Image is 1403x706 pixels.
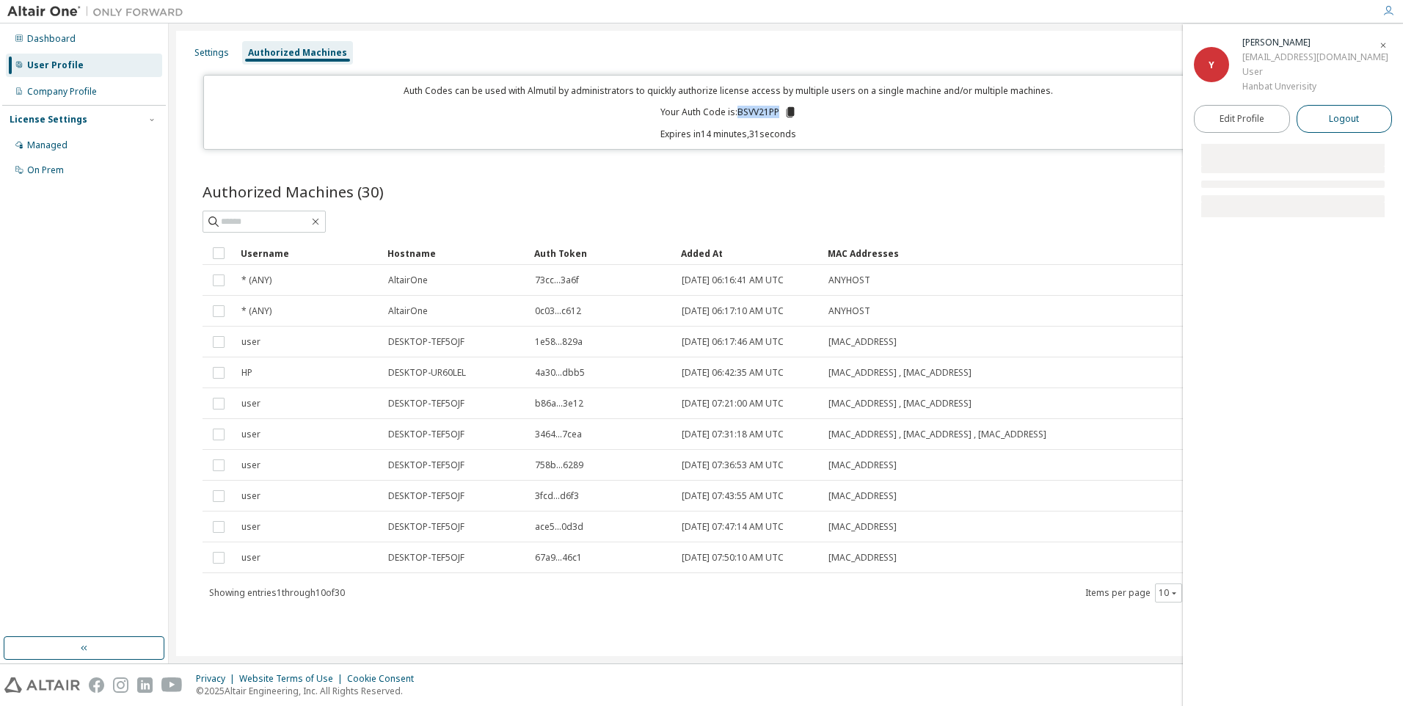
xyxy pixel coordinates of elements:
div: User Profile [27,59,84,71]
span: [MAC_ADDRESS] , [MAC_ADDRESS] , [MAC_ADDRESS] [828,429,1046,440]
p: © 2025 Altair Engineering, Inc. All Rights Reserved. [196,685,423,697]
span: ANYHOST [828,305,870,317]
span: 73cc...3a6f [535,274,579,286]
span: DESKTOP-TEF5OJF [388,429,464,440]
span: Logout [1329,112,1359,126]
div: Added At [681,241,816,265]
img: instagram.svg [113,677,128,693]
span: 67a9...46c1 [535,552,582,564]
span: DESKTOP-TEF5OJF [388,336,464,348]
p: Expires in 14 minutes, 31 seconds [213,128,1245,140]
div: License Settings [10,114,87,125]
span: 3464...7cea [535,429,582,440]
span: DESKTOP-TEF5OJF [388,459,464,471]
span: DESKTOP-UR60LEL [388,367,466,379]
span: user [241,521,260,533]
span: 4a30...dbb5 [535,367,585,379]
div: [EMAIL_ADDRESS][DOMAIN_NAME] [1242,50,1388,65]
p: Auth Codes can be used with Almutil by administrators to quickly authorize license access by mult... [213,84,1245,97]
span: ANYHOST [828,274,870,286]
img: facebook.svg [89,677,104,693]
img: altair_logo.svg [4,677,80,693]
span: [DATE] 07:50:10 AM UTC [682,552,784,564]
div: Company Profile [27,86,97,98]
div: Username [241,241,376,265]
p: Your Auth Code is: BSVV21PP [660,106,797,119]
div: Hostname [387,241,522,265]
div: Privacy [196,673,239,685]
span: [DATE] 06:16:41 AM UTC [682,274,784,286]
div: Settings [194,47,229,59]
span: user [241,398,260,410]
span: DESKTOP-TEF5OJF [388,521,464,533]
span: [MAC_ADDRESS] [828,552,897,564]
span: [DATE] 07:36:53 AM UTC [682,459,784,471]
span: Y [1209,59,1214,71]
a: Edit Profile [1194,105,1290,133]
span: user [241,552,260,564]
div: Yoon Seokil [1242,35,1388,50]
span: user [241,490,260,502]
span: [DATE] 06:42:35 AM UTC [682,367,784,379]
span: [DATE] 07:21:00 AM UTC [682,398,784,410]
span: b86a...3e12 [535,398,583,410]
img: youtube.svg [161,677,183,693]
span: [MAC_ADDRESS] [828,336,897,348]
div: On Prem [27,164,64,176]
div: Auth Token [534,241,669,265]
span: Showing entries 1 through 10 of 30 [209,586,345,599]
div: Cookie Consent [347,673,423,685]
span: 3fcd...d6f3 [535,490,579,502]
button: Logout [1297,105,1393,133]
span: 1e58...829a [535,336,583,348]
span: DESKTOP-TEF5OJF [388,490,464,502]
span: [MAC_ADDRESS] [828,459,897,471]
span: user [241,336,260,348]
span: Edit Profile [1220,113,1264,125]
img: Altair One [7,4,191,19]
span: user [241,429,260,440]
span: * (ANY) [241,274,272,286]
span: 758b...6289 [535,459,583,471]
span: user [241,459,260,471]
span: DESKTOP-TEF5OJF [388,398,464,410]
span: Items per page [1085,583,1182,603]
span: AltairOne [388,274,428,286]
div: Hanbat Unverisity [1242,79,1388,94]
span: AltairOne [388,305,428,317]
span: ace5...0d3d [535,521,583,533]
span: * (ANY) [241,305,272,317]
span: [MAC_ADDRESS] [828,521,897,533]
span: [DATE] 07:43:55 AM UTC [682,490,784,502]
span: [MAC_ADDRESS] , [MAC_ADDRESS] [828,367,972,379]
div: Website Terms of Use [239,673,347,685]
span: [MAC_ADDRESS] [828,490,897,502]
button: 10 [1159,587,1178,599]
div: User [1242,65,1388,79]
div: Authorized Machines [248,47,347,59]
span: HP [241,367,252,379]
span: [DATE] 07:47:14 AM UTC [682,521,784,533]
span: [MAC_ADDRESS] , [MAC_ADDRESS] [828,398,972,410]
div: MAC Addresses [828,241,1215,265]
div: Managed [27,139,68,151]
span: [DATE] 07:31:18 AM UTC [682,429,784,440]
div: Dashboard [27,33,76,45]
span: 0c03...c612 [535,305,581,317]
span: [DATE] 06:17:10 AM UTC [682,305,784,317]
span: Authorized Machines (30) [203,181,384,202]
span: [DATE] 06:17:46 AM UTC [682,336,784,348]
img: linkedin.svg [137,677,153,693]
span: DESKTOP-TEF5OJF [388,552,464,564]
